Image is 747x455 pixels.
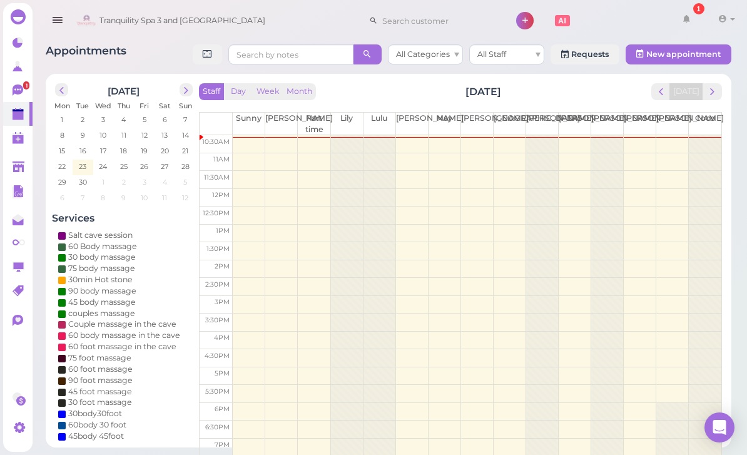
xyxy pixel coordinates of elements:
[108,83,140,97] h2: [DATE]
[68,308,135,319] div: couples massage
[120,114,127,125] span: 4
[68,274,133,285] div: 30min Hot stone
[68,352,131,364] div: 75 foot massage
[199,83,224,100] button: Staff
[214,334,230,342] span: 4pm
[121,176,127,188] span: 2
[233,113,265,135] th: Sunny
[161,176,168,188] span: 4
[79,192,86,203] span: 7
[624,113,656,135] th: [PERSON_NAME]
[205,352,230,360] span: 4:30pm
[58,145,66,156] span: 15
[68,297,136,308] div: 45 body massage
[78,176,88,188] span: 30
[54,101,70,110] span: Mon
[120,192,127,203] span: 9
[160,161,170,172] span: 27
[55,83,68,96] button: prev
[78,161,88,172] span: 23
[212,191,230,199] span: 12pm
[95,101,111,110] span: Wed
[689,113,721,135] th: Coco
[68,263,135,274] div: 75 body massage
[395,113,428,135] th: [PERSON_NAME]
[205,280,230,289] span: 2:30pm
[363,113,395,135] th: Lulu
[651,83,671,100] button: prev
[465,84,501,99] h2: [DATE]
[120,130,128,141] span: 11
[78,145,88,156] span: 16
[205,316,230,324] span: 3:30pm
[140,192,149,203] span: 10
[119,161,129,172] span: 25
[669,83,703,100] button: [DATE]
[298,113,330,135] th: Part time
[100,114,106,125] span: 3
[378,11,499,31] input: Search customer
[57,176,68,188] span: 29
[693,3,704,14] div: 1
[101,176,106,188] span: 1
[656,113,689,135] th: [PERSON_NAME]
[204,173,230,181] span: 11:30am
[253,83,283,100] button: Week
[215,441,230,449] span: 7pm
[161,130,170,141] span: 13
[76,101,89,110] span: Tue
[119,145,128,156] span: 18
[99,145,108,156] span: 17
[477,49,506,59] span: All Staff
[216,227,230,235] span: 1pm
[183,176,189,188] span: 5
[215,369,230,377] span: 5pm
[68,330,180,341] div: 60 body massage in the cave
[139,161,150,172] span: 26
[428,113,460,135] th: May
[59,130,66,141] span: 8
[161,114,168,125] span: 6
[215,262,230,270] span: 2pm
[68,419,126,431] div: 60body 30 foot
[68,341,176,352] div: 60 foot massage in the cave
[215,405,230,413] span: 6pm
[180,83,193,96] button: next
[202,138,230,146] span: 10:30am
[646,49,721,59] span: New appointment
[141,176,148,188] span: 3
[559,113,591,135] th: [PERSON_NAME]
[181,130,190,141] span: 14
[99,130,108,141] span: 10
[703,83,722,100] button: next
[493,113,526,135] th: [GEOGRAPHIC_DATA]
[140,101,149,110] span: Fri
[59,114,64,125] span: 1
[68,319,176,330] div: Couple massage in the cave
[68,386,132,397] div: 45 foot massage
[140,145,149,156] span: 19
[161,192,169,203] span: 11
[180,161,191,172] span: 28
[265,113,298,135] th: [PERSON_NAME]
[68,252,136,263] div: 30 body massage
[68,364,133,375] div: 60 foot massage
[118,101,130,110] span: Thu
[159,101,171,110] span: Sat
[181,145,190,156] span: 21
[526,113,559,135] th: [PERSON_NAME]
[183,114,189,125] span: 7
[215,298,230,306] span: 3pm
[223,83,253,100] button: Day
[591,113,624,135] th: [PERSON_NAME]
[206,245,230,253] span: 1:30pm
[205,423,230,431] span: 6:30pm
[551,44,619,64] a: Requests
[68,431,124,442] div: 45body 45foot
[283,83,316,100] button: Month
[140,130,149,141] span: 12
[330,113,363,135] th: Lily
[205,387,230,396] span: 5:30pm
[99,3,265,38] span: Tranquility Spa 3 and [GEOGRAPHIC_DATA]
[98,161,109,172] span: 24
